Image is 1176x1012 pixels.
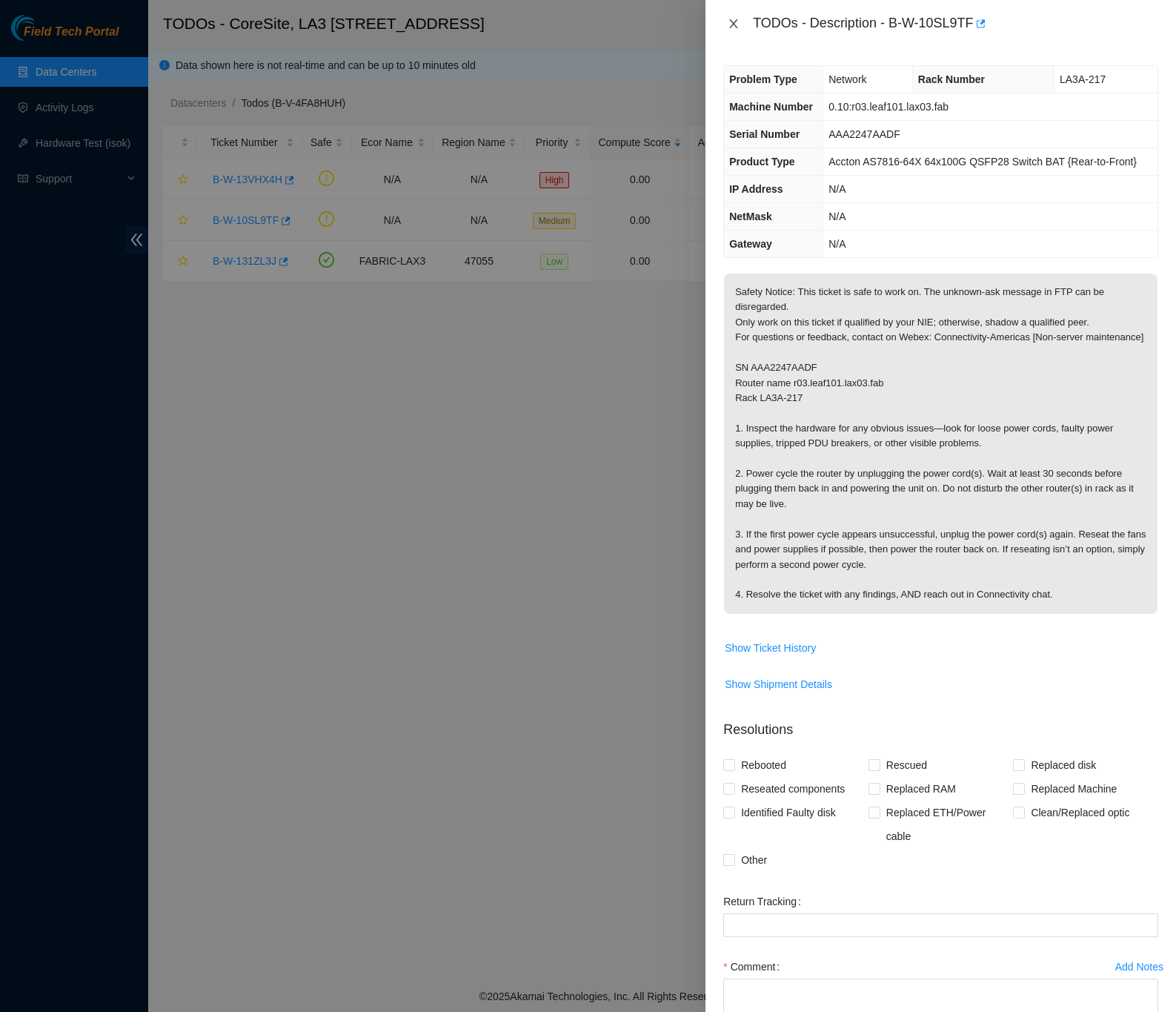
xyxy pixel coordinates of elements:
[1060,73,1106,85] span: LA3A-217
[729,238,772,250] span: Gateway
[724,636,817,660] button: Show Ticket History
[753,12,1158,36] div: TODOs - Description - B-W-10SL9TF
[723,955,785,979] label: Comment
[729,156,794,168] span: Product Type
[729,211,772,222] span: NetMask
[828,211,846,222] span: N/A
[828,73,866,85] span: Network
[828,238,846,250] span: N/A
[880,753,933,777] span: Rescued
[723,708,1158,740] p: Resolutions
[1114,955,1164,979] button: Add Notes
[725,640,816,656] span: Show Ticket History
[724,274,1157,614] p: Safety Notice: This ticket is safe to work on. The unknown-ask message in FTP can be disregarded....
[729,183,783,195] span: IP Address
[828,156,1137,168] span: Accton AS7816-64X 64x100G QSFP28 Switch BAT {Rear-to-Front}
[1025,801,1135,824] span: Clean/Replaced optic
[728,18,740,30] span: close
[828,128,900,140] span: AAA2247AADF
[918,73,985,85] span: Rack Number
[1115,962,1163,972] div: Add Notes
[735,848,773,872] span: Other
[880,777,962,801] span: Replaced RAM
[735,753,792,777] span: Rebooted
[1025,777,1123,801] span: Replaced Machine
[724,672,833,696] button: Show Shipment Details
[723,890,807,913] label: Return Tracking
[729,128,800,140] span: Serial Number
[735,777,851,801] span: Reseated components
[880,801,1014,848] span: Replaced ETH/Power cable
[723,913,1158,937] input: Return Tracking
[1025,753,1102,777] span: Replaced disk
[735,801,842,824] span: Identified Faulty disk
[828,101,949,113] span: 0.10:r03.leaf101.lax03.fab
[729,73,797,85] span: Problem Type
[725,676,832,692] span: Show Shipment Details
[723,17,744,31] button: Close
[828,183,846,195] span: N/A
[729,101,813,113] span: Machine Number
